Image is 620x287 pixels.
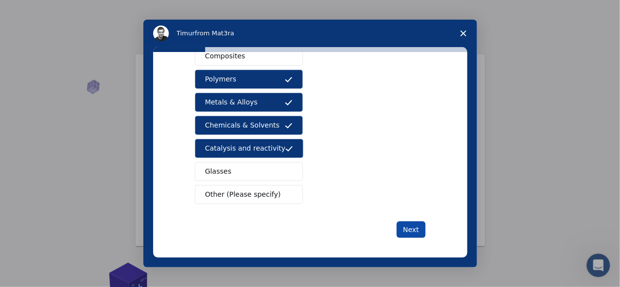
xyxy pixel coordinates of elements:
button: Metals & Alloys [195,93,303,112]
button: Other (Please specify) [195,185,303,204]
span: from Mat3ra [195,29,234,37]
button: Glasses [195,162,303,181]
button: Next [397,221,426,238]
span: Close survey [450,20,477,47]
span: Chemicals & Solvents [205,120,280,130]
button: Chemicals & Solvents [195,116,303,135]
span: Other (Please specify) [205,189,281,200]
span: Composites [205,51,245,61]
span: Glasses [205,166,232,177]
img: Profile image for Timur [153,26,169,41]
button: Catalysis and reactivity [195,139,304,158]
button: Polymers [195,70,303,89]
span: Timur [177,29,195,37]
span: Catalysis and reactivity [205,143,286,154]
span: Support [20,7,55,16]
span: Polymers [205,74,237,84]
button: Composites [195,47,303,66]
span: Metals & Alloys [205,97,258,107]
